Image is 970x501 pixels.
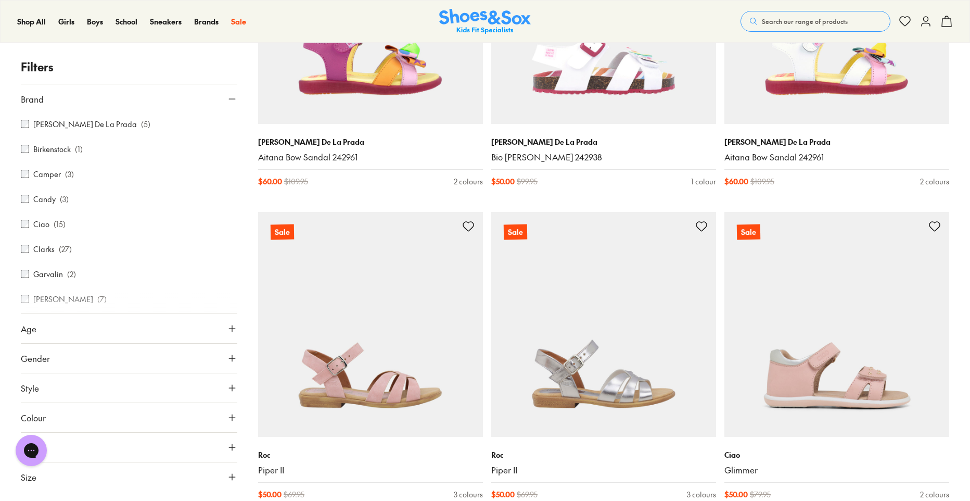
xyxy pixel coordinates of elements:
[21,471,36,483] span: Size
[17,16,46,27] a: Shop All
[491,465,716,476] a: Piper II
[194,16,219,27] a: Brands
[517,176,538,187] span: $ 99.95
[920,176,949,187] div: 2 colours
[504,224,527,240] p: Sale
[691,176,716,187] div: 1 colour
[439,9,531,34] a: Shoes & Sox
[33,269,63,280] label: Garvalin
[491,489,515,500] span: $ 50.00
[21,403,237,432] button: Colour
[762,17,848,26] span: Search our range of products
[87,16,103,27] a: Boys
[724,136,949,147] p: [PERSON_NAME] De La Prada
[724,176,748,187] span: $ 60.00
[21,344,237,373] button: Gender
[491,136,716,147] p: [PERSON_NAME] De La Prada
[724,489,748,500] span: $ 50.00
[258,465,483,476] a: Piper II
[750,176,774,187] span: $ 109.95
[258,176,282,187] span: $ 60.00
[258,489,282,500] span: $ 50.00
[258,212,483,437] a: Sale
[21,314,237,343] button: Age
[21,411,46,424] span: Colour
[21,322,36,335] span: Age
[737,224,760,240] p: Sale
[750,489,771,500] span: $ 79.95
[65,169,74,180] p: ( 3 )
[21,84,237,114] button: Brand
[21,93,44,105] span: Brand
[454,489,483,500] div: 3 colours
[258,449,483,460] p: Roc
[724,449,949,460] p: Ciao
[54,219,66,230] p: ( 15 )
[231,16,246,27] a: Sale
[33,169,61,180] label: Camper
[284,489,304,500] span: $ 69.95
[141,119,150,130] p: ( 5 )
[116,16,137,27] a: School
[284,176,308,187] span: $ 109.95
[67,269,76,280] p: ( 2 )
[271,224,294,240] p: Sale
[21,462,237,492] button: Size
[58,16,74,27] a: Girls
[517,489,538,500] span: $ 69.95
[33,144,71,155] label: Birkenstock
[21,373,237,403] button: Style
[439,9,531,34] img: SNS_Logo_Responsive.svg
[724,152,949,163] a: Aitana Bow Sandal 242961
[258,152,483,163] a: Aitana Bow Sandal 242961
[21,58,237,76] p: Filters
[33,219,49,230] label: Ciao
[724,212,949,437] a: Sale
[10,431,52,470] iframe: Gorgias live chat messenger
[258,136,483,147] p: [PERSON_NAME] De La Prada
[491,212,716,437] a: Sale
[491,152,716,163] a: Bio [PERSON_NAME] 242938
[21,382,39,394] span: Style
[920,489,949,500] div: 2 colours
[60,194,69,205] p: ( 3 )
[59,244,72,255] p: ( 27 )
[491,176,515,187] span: $ 50.00
[21,352,50,365] span: Gender
[33,244,55,255] label: Clarks
[33,194,56,205] label: Candy
[454,176,483,187] div: 2 colours
[21,433,237,462] button: Price
[150,16,182,27] a: Sneakers
[724,465,949,476] a: Glimmer
[741,11,890,32] button: Search our range of products
[491,449,716,460] p: Roc
[687,489,716,500] div: 3 colours
[33,119,137,130] label: [PERSON_NAME] De La Prada
[75,144,83,155] p: ( 1 )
